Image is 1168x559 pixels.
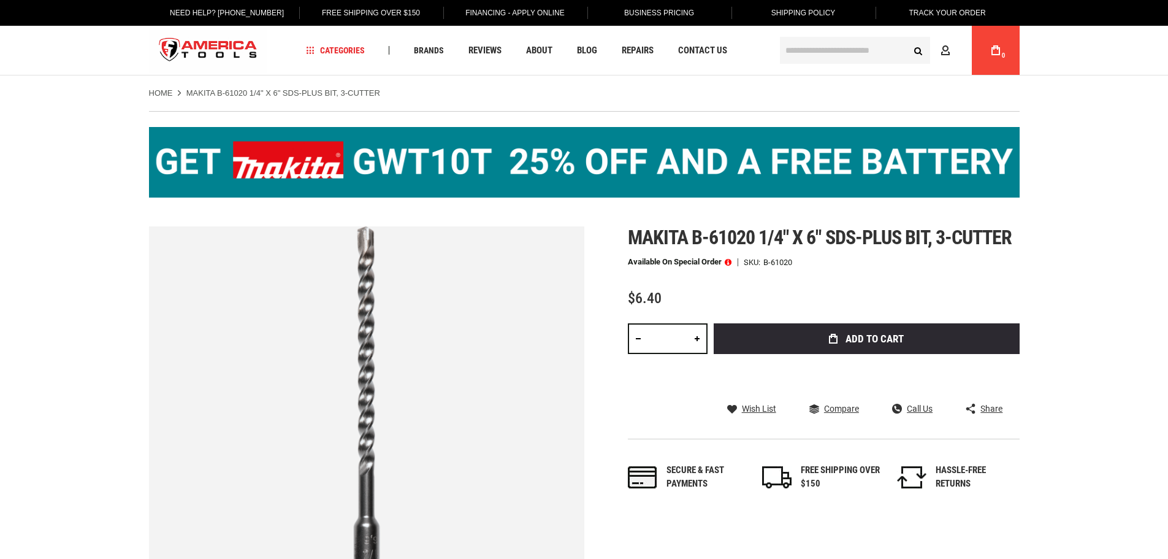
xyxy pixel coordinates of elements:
[845,334,904,344] span: Add to Cart
[622,46,654,55] span: Repairs
[824,404,859,413] span: Compare
[149,28,268,74] img: America Tools
[414,46,444,55] span: Brands
[628,290,662,307] span: $6.40
[714,323,1020,354] button: Add to Cart
[521,42,558,59] a: About
[149,127,1020,198] img: BOGO: Buy the Makita® XGT IMpact Wrench (GWT10T), get the BL4040 4ah Battery FREE!
[577,46,597,55] span: Blog
[628,466,657,488] img: payments
[673,42,733,59] a: Contact Us
[762,466,792,488] img: shipping
[980,404,1002,413] span: Share
[149,28,268,74] a: store logo
[984,26,1007,75] a: 0
[936,464,1015,490] div: HASSLE-FREE RETURNS
[616,42,659,59] a: Repairs
[897,466,926,488] img: returns
[763,258,792,266] div: B-61020
[186,88,380,98] strong: MAKITA B-61020 1/4" X 6" SDS-PLUS BIT, 3-CUTTER
[801,464,880,490] div: FREE SHIPPING OVER $150
[463,42,507,59] a: Reviews
[742,404,776,413] span: Wish List
[571,42,603,59] a: Blog
[744,258,763,266] strong: SKU
[149,88,173,99] a: Home
[408,42,449,59] a: Brands
[809,403,859,414] a: Compare
[771,9,836,17] span: Shipping Policy
[628,258,731,266] p: Available on Special Order
[1002,52,1006,59] span: 0
[628,226,1012,249] span: Makita b-61020 1/4" x 6" sds-plus bit, 3-cutter
[892,403,933,414] a: Call Us
[907,39,930,62] button: Search
[468,46,502,55] span: Reviews
[666,464,746,490] div: Secure & fast payments
[678,46,727,55] span: Contact Us
[711,358,1022,363] iframe: Secure express checkout frame
[907,404,933,413] span: Call Us
[526,46,552,55] span: About
[306,46,365,55] span: Categories
[300,42,370,59] a: Categories
[727,403,776,414] a: Wish List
